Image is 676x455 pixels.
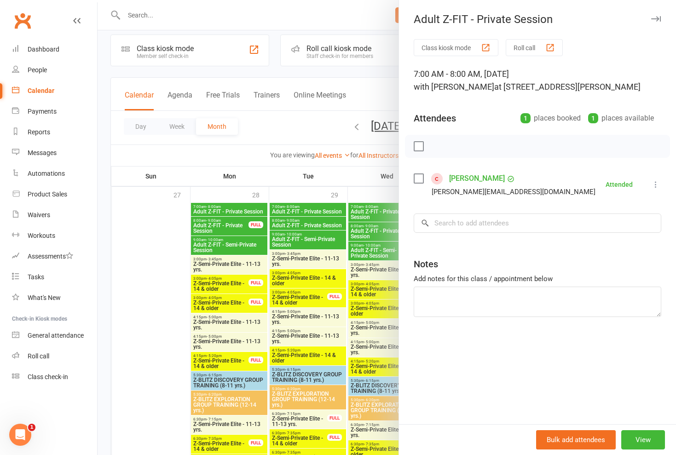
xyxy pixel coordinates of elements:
a: Roll call [12,346,97,367]
button: Class kiosk mode [414,39,498,56]
div: General attendance [28,332,84,339]
a: Automations [12,163,97,184]
span: at [STREET_ADDRESS][PERSON_NAME] [494,82,641,92]
span: with [PERSON_NAME] [414,82,494,92]
iframe: Intercom live chat [9,424,31,446]
a: Dashboard [12,39,97,60]
div: Product Sales [28,190,67,198]
div: Tasks [28,273,44,281]
div: Workouts [28,232,55,239]
a: Payments [12,101,97,122]
span: 1 [28,424,35,431]
div: What's New [28,294,61,301]
input: Search to add attendees [414,213,661,233]
a: Product Sales [12,184,97,205]
div: places available [588,112,654,125]
a: Assessments [12,246,97,267]
div: Waivers [28,211,50,219]
div: Dashboard [28,46,59,53]
a: Clubworx [11,9,34,32]
div: places booked [520,112,581,125]
a: Tasks [12,267,97,288]
div: 1 [588,113,598,123]
div: Class check-in [28,373,68,380]
a: Class kiosk mode [12,367,97,387]
div: Calendar [28,87,54,94]
button: View [621,430,665,449]
div: Notes [414,258,438,271]
div: People [28,66,47,74]
div: Attended [606,181,633,188]
a: What's New [12,288,97,308]
a: People [12,60,97,81]
button: Roll call [506,39,563,56]
div: [PERSON_NAME][EMAIL_ADDRESS][DOMAIN_NAME] [432,186,595,198]
div: Add notes for this class / appointment below [414,273,661,284]
div: Assessments [28,253,73,260]
div: Attendees [414,112,456,125]
div: 7:00 AM - 8:00 AM, [DATE] [414,68,661,93]
div: Automations [28,170,65,177]
a: Calendar [12,81,97,101]
div: Reports [28,128,50,136]
div: Adult Z-FIT - Private Session [399,13,676,26]
a: General attendance kiosk mode [12,325,97,346]
div: Messages [28,149,57,156]
a: Messages [12,143,97,163]
button: Bulk add attendees [536,430,616,449]
a: Waivers [12,205,97,225]
div: 1 [520,113,531,123]
a: Workouts [12,225,97,246]
div: Roll call [28,352,49,360]
div: Payments [28,108,57,115]
a: [PERSON_NAME] [449,171,505,186]
a: Reports [12,122,97,143]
